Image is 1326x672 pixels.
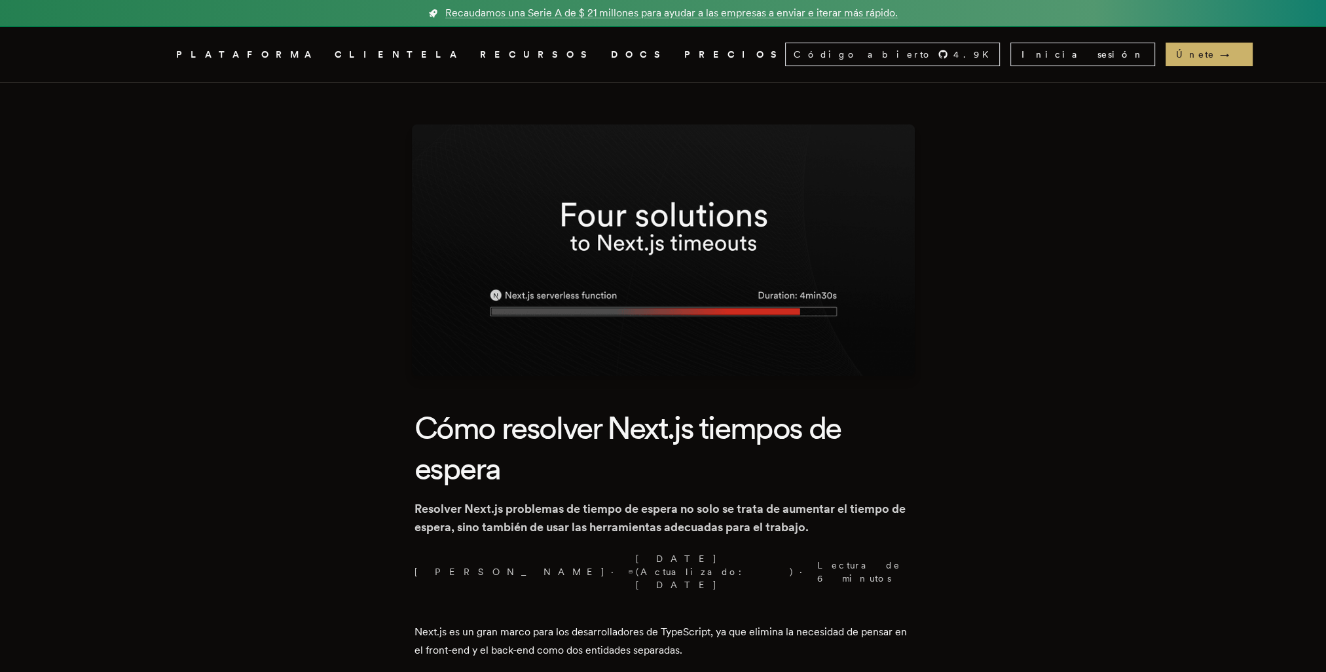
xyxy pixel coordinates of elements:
span: 4.9 K [953,48,997,61]
a: DOCS [611,47,669,63]
a: PRECIOS [684,47,785,63]
nav: Global [139,27,1187,82]
h1: Cómo resolver Next.js tiempos de espera [414,407,912,489]
span: → [1220,48,1242,61]
a: Inicia sesión [1010,43,1155,66]
font: RECURSOS [480,47,595,62]
p: Resolver Next.js problemas de tiempo de espera no solo se trata de aumentar el tiempo de espera, ... [414,500,912,536]
font: PLATAFORMA [176,47,319,62]
font: Únete [1176,48,1215,61]
p: · · [414,552,912,591]
span: Lectura de 6 minutos [817,559,904,585]
span: ) [629,552,794,591]
img: Imagen destacada de la publicación de blog Cómo resolver Next.js tiempos de espera [412,124,915,376]
a: CLIENTELA [335,47,464,63]
button: PLATAFORMA [176,47,319,63]
button: RECURSOS [480,47,595,63]
p: Next.js es un gran marco para los desarrolladores de TypeScript, ya que elimina la necesidad de p... [414,623,912,660]
span: Recaudamos una Serie A de $ 21 millones para ayudar a las empresas a enviar e iterar más rápido. [445,5,898,21]
a: [PERSON_NAME] [414,565,606,578]
a: Únete [1166,43,1253,66]
span: Código abierto [794,48,932,61]
font: [DATE] (Actualizado: [DATE] [636,552,787,591]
